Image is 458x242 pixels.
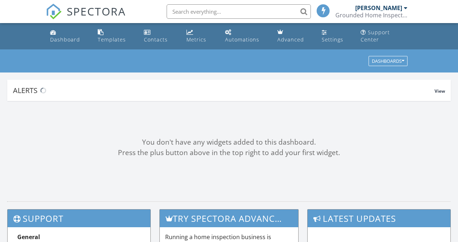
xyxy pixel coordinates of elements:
[98,36,126,43] div: Templates
[50,36,80,43] div: Dashboard
[47,26,89,47] a: Dashboard
[358,26,411,47] a: Support Center
[7,148,451,158] div: Press the plus button above in the top right to add your first widget.
[435,88,445,94] span: View
[184,26,216,47] a: Metrics
[7,137,451,148] div: You don't have any widgets added to this dashboard.
[67,4,126,19] span: SPECTORA
[186,36,206,43] div: Metrics
[322,36,343,43] div: Settings
[160,210,298,227] h3: Try spectora advanced [DATE]
[308,210,450,227] h3: Latest Updates
[372,59,404,64] div: Dashboards
[277,36,304,43] div: Advanced
[355,4,402,12] div: [PERSON_NAME]
[319,26,352,47] a: Settings
[335,12,408,19] div: Grounded Home Inspections
[17,233,40,241] strong: General
[8,210,150,227] h3: Support
[46,10,126,25] a: SPECTORA
[369,56,408,66] button: Dashboards
[46,4,62,19] img: The Best Home Inspection Software - Spectora
[225,36,259,43] div: Automations
[144,36,168,43] div: Contacts
[95,26,135,47] a: Templates
[222,26,269,47] a: Automations (Basic)
[274,26,313,47] a: Advanced
[141,26,178,47] a: Contacts
[167,4,311,19] input: Search everything...
[13,85,435,95] div: Alerts
[361,29,390,43] div: Support Center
